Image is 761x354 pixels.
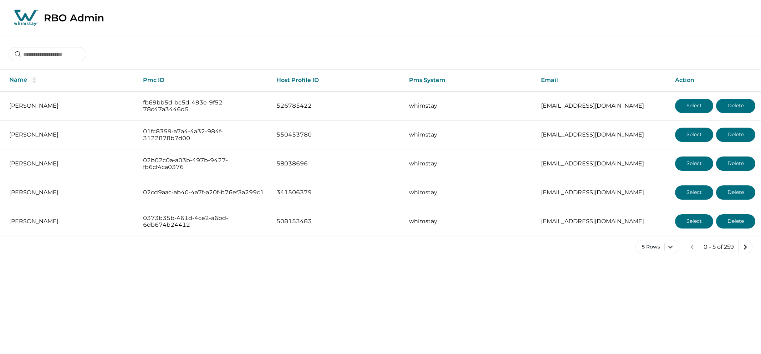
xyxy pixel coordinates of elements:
[27,77,41,84] button: sorting
[675,157,713,171] button: Select
[635,240,679,254] button: 5 Rows
[704,243,734,251] p: 0 - 5 of 259
[541,160,664,167] p: [EMAIL_ADDRESS][DOMAIN_NAME]
[675,214,713,229] button: Select
[276,102,398,109] p: 526785422
[716,157,755,171] button: Delete
[716,214,755,229] button: Delete
[675,99,713,113] button: Select
[409,160,530,167] p: whimstay
[9,160,132,167] p: [PERSON_NAME]
[409,131,530,138] p: whimstay
[675,128,713,142] button: Select
[675,185,713,200] button: Select
[409,102,530,109] p: whimstay
[143,99,265,113] p: fb69bb5d-bc5d-493e-9f52-78c47a3446d5
[276,131,398,138] p: 550453780
[669,70,761,91] th: Action
[699,240,739,254] button: 0 - 5 of 259
[143,189,265,196] p: 02cd9aac-ab40-4a7f-a20f-b76ef3a299c1
[716,185,755,200] button: Delete
[143,128,265,142] p: 01fc8359-a7a4-4a32-984f-3122878b7d00
[276,218,398,225] p: 508153483
[271,70,403,91] th: Host Profile ID
[541,189,664,196] p: [EMAIL_ADDRESS][DOMAIN_NAME]
[137,70,271,91] th: Pmc ID
[716,99,755,113] button: Delete
[685,240,699,254] button: previous page
[9,102,132,109] p: [PERSON_NAME]
[276,189,398,196] p: 341506379
[541,218,664,225] p: [EMAIL_ADDRESS][DOMAIN_NAME]
[403,70,535,91] th: Pms System
[535,70,669,91] th: Email
[409,218,530,225] p: whimstay
[541,102,664,109] p: [EMAIL_ADDRESS][DOMAIN_NAME]
[9,131,132,138] p: [PERSON_NAME]
[143,215,265,229] p: 0373b35b-461d-4ce2-a6bd-6db674b24412
[9,189,132,196] p: [PERSON_NAME]
[738,240,752,254] button: next page
[143,157,265,171] p: 02b02c0a-a03b-497b-9427-fb6cf4ca0376
[44,12,104,24] p: RBO Admin
[541,131,664,138] p: [EMAIL_ADDRESS][DOMAIN_NAME]
[9,218,132,225] p: [PERSON_NAME]
[409,189,530,196] p: whimstay
[716,128,755,142] button: Delete
[276,160,398,167] p: 58038696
